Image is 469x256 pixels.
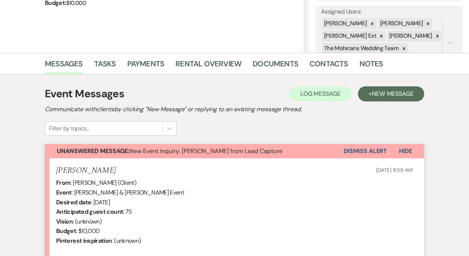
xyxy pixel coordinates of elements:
[387,144,424,158] button: Hide
[94,58,116,74] a: Tasks
[322,43,400,54] div: The Mohicans Wedding Team
[399,147,412,155] span: Hide
[322,31,377,41] div: [PERSON_NAME] Ext
[56,166,116,175] h5: [PERSON_NAME]
[253,58,298,74] a: Documents
[57,147,129,155] strong: Unanswered Message:
[387,31,433,41] div: [PERSON_NAME]
[300,90,341,98] span: Log Message
[56,179,70,187] b: From
[127,58,164,74] a: Payments
[359,58,383,74] a: Notes
[175,58,241,74] a: Rental Overview
[49,124,89,133] div: Filter by topics...
[56,237,112,245] b: Pinterest inspiration
[56,189,72,196] b: Event
[378,18,424,29] div: [PERSON_NAME]
[372,90,414,98] span: New Message
[45,58,83,74] a: Messages
[344,144,387,158] button: Dismiss Alert
[56,198,91,206] b: Desired date
[57,147,282,155] span: New Event Inquiry: [PERSON_NAME] from Lead Capture
[45,144,344,158] button: Unanswered Message:New Event Inquiry: [PERSON_NAME] from Lead Capture
[290,86,351,101] button: Log Message
[45,86,124,102] h1: Event Messages
[321,6,457,17] label: Assigned Users:
[358,86,424,101] button: +New Message
[45,105,424,114] h2: Communicate with clients by clicking "New Message" or replying to an existing message thread.
[56,208,123,216] b: Anticipated guest count
[56,227,76,235] b: Budget
[376,167,413,173] span: [DATE] 11:59 AM
[56,218,73,225] b: Vision
[322,18,368,29] div: [PERSON_NAME]
[309,58,348,74] a: Contacts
